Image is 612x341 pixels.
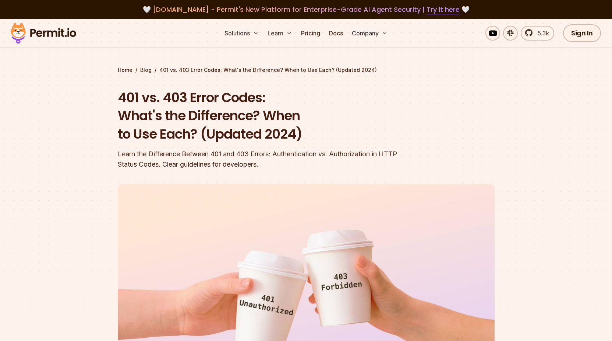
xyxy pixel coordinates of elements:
span: 5.3k [533,29,549,38]
h1: 401 vs. 403 Error Codes: What's the Difference? When to Use Each? (Updated 2024) [118,88,400,143]
a: Pricing [298,26,323,41]
a: Blog [140,66,152,74]
span: [DOMAIN_NAME] - Permit's New Platform for Enterprise-Grade AI Agent Security | [153,5,460,14]
div: / / [118,66,495,74]
button: Solutions [222,26,262,41]
img: Permit logo [7,21,79,46]
a: Sign In [563,24,601,42]
a: Try it here [427,5,460,14]
button: Company [349,26,390,41]
a: 5.3k [521,26,554,41]
a: Docs [326,26,346,41]
button: Learn [265,26,295,41]
div: Learn the Difference Between 401 and 403 Errors: Authentication vs. Authorization in HTTP Status ... [118,149,400,170]
a: Home [118,66,132,74]
div: 🤍 🤍 [18,4,594,15]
